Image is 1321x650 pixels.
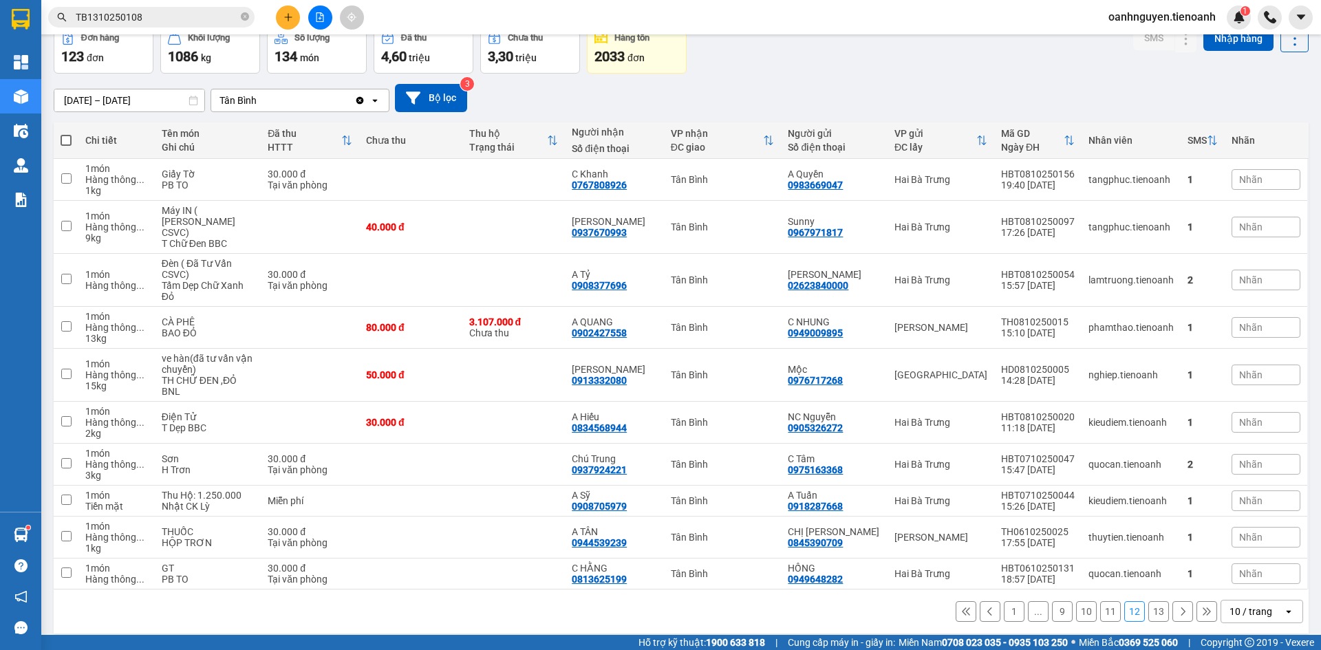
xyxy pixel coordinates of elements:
[275,48,297,65] span: 134
[1001,411,1075,422] div: HBT0810250020
[85,459,148,470] div: Hàng thông thường
[1283,606,1294,617] svg: open
[572,490,657,501] div: A Sỹ
[85,333,148,344] div: 13 kg
[315,12,325,22] span: file-add
[1088,417,1174,428] div: kieudiem.tienoanh
[162,464,255,475] div: H Trơn
[85,563,148,574] div: 1 món
[85,470,148,481] div: 3 kg
[85,174,148,185] div: Hàng thông thường
[136,417,144,428] span: ...
[671,369,775,380] div: Tân Bình
[347,12,356,22] span: aim
[1001,280,1075,291] div: 15:57 [DATE]
[1088,459,1174,470] div: quocan.tienoanh
[85,232,148,243] div: 9 kg
[162,375,255,397] div: TH CHỮ ĐEN ,ĐỎ BNL
[1188,532,1218,543] div: 1
[587,24,687,74] button: Hàng tồn2033đơn
[366,135,455,146] div: Chưa thu
[572,526,657,537] div: A TÂN
[1001,227,1075,238] div: 17:26 [DATE]
[85,532,148,543] div: Hàng thông thường
[572,269,657,280] div: A Tỷ
[1148,601,1169,622] button: 13
[671,221,775,232] div: Tân Bình
[85,521,148,532] div: 1 món
[1001,563,1075,574] div: HBT0610250131
[1239,322,1263,333] span: Nhãn
[1188,322,1218,333] div: 1
[480,24,580,74] button: Chưa thu3,30 triệu
[1088,322,1174,333] div: phamthao.tienoanh
[1001,180,1075,191] div: 19:40 [DATE]
[395,84,467,112] button: Bộ lọc
[162,327,255,338] div: BAO ĐỎ
[572,169,657,180] div: C Khanh
[1001,375,1075,386] div: 14:28 [DATE]
[788,169,881,180] div: A Quyền
[572,180,627,191] div: 0767808926
[664,122,782,159] th: Toggle SortBy
[1088,532,1174,543] div: thuytien.tienoanh
[14,158,28,173] img: warehouse-icon
[1004,601,1024,622] button: 1
[788,180,843,191] div: 0983669047
[85,322,148,333] div: Hàng thông thường
[85,369,148,380] div: Hàng thông thường
[572,464,627,475] div: 0937924221
[1239,221,1263,232] span: Nhãn
[572,364,657,375] div: Minh Chí
[1239,174,1263,185] span: Nhãn
[162,563,255,574] div: GT
[1076,601,1097,622] button: 10
[1188,369,1218,380] div: 1
[354,95,365,106] svg: Clear value
[1088,135,1174,146] div: Nhân viên
[894,322,987,333] div: [PERSON_NAME]
[1001,128,1064,139] div: Mã GD
[572,143,657,154] div: Số điện thoại
[268,495,352,506] div: Miễn phí
[1188,174,1218,185] div: 1
[572,411,657,422] div: A Hiếu
[54,89,204,111] input: Select a date range.
[85,280,148,291] div: Hàng thông thường
[1001,327,1075,338] div: 15:10 [DATE]
[671,459,775,470] div: Tân Bình
[85,185,148,196] div: 1 kg
[788,269,881,280] div: Hoàng Thái Sơn
[160,24,260,74] button: Khối lượng1086kg
[788,537,843,548] div: 0845390709
[136,532,144,543] span: ...
[14,528,28,542] img: warehouse-icon
[572,216,657,227] div: Huy Thuận
[1233,11,1245,23] img: icon-new-feature
[894,532,987,543] div: [PERSON_NAME]
[1239,369,1263,380] span: Nhãn
[1181,122,1225,159] th: Toggle SortBy
[136,322,144,333] span: ...
[572,574,627,585] div: 0813625199
[788,464,843,475] div: 0975163368
[1239,274,1263,285] span: Nhãn
[1241,6,1250,16] sup: 1
[894,459,987,470] div: Hai Bà Trưng
[671,568,775,579] div: Tân Bình
[1239,417,1263,428] span: Nhãn
[268,537,352,548] div: Tại văn phòng
[1088,495,1174,506] div: kieudiem.tienoanh
[162,142,255,153] div: Ghi chú
[268,464,352,475] div: Tại văn phòng
[12,9,30,30] img: logo-vxr
[572,127,657,138] div: Người nhận
[85,269,148,280] div: 1 món
[888,122,994,159] th: Toggle SortBy
[894,417,987,428] div: Hai Bà Trưng
[788,375,843,386] div: 0976717268
[1001,169,1075,180] div: HBT0810250156
[572,227,627,238] div: 0937670993
[671,142,764,153] div: ĐC giao
[308,6,332,30] button: file-add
